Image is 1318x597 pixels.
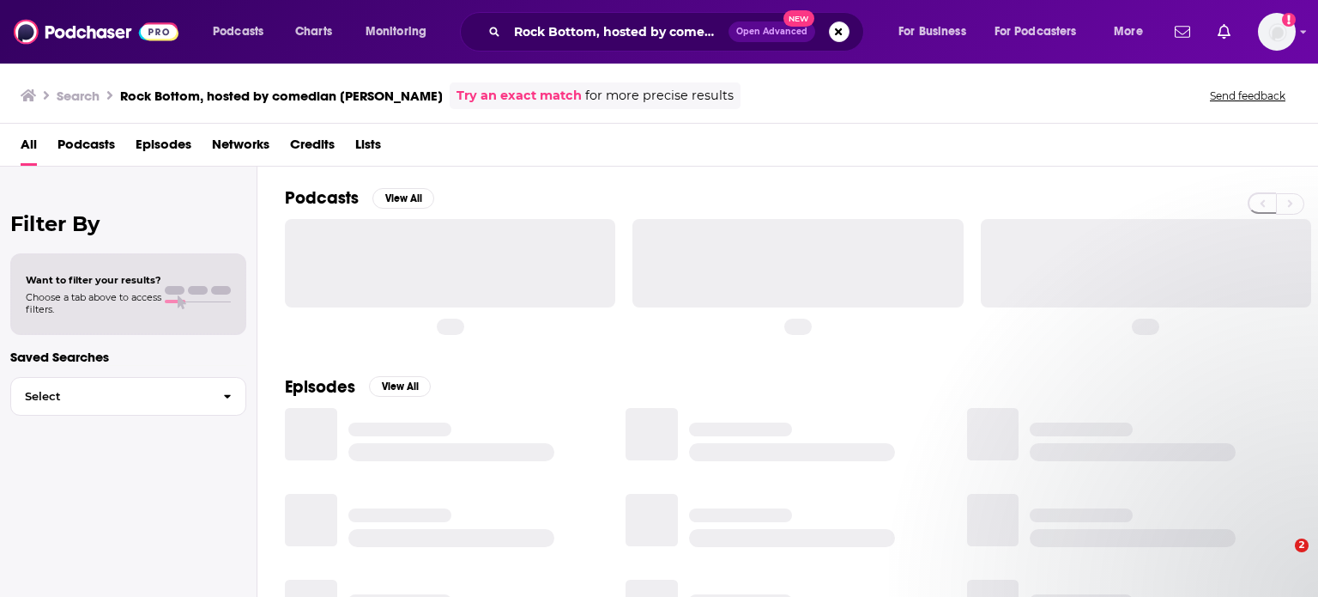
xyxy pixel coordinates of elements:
span: Logged in as smeizlik [1258,13,1296,51]
img: User Profile [1258,13,1296,51]
a: Show notifications dropdown [1211,17,1237,46]
button: Select [10,377,246,416]
button: View All [372,188,434,209]
a: Podcasts [57,131,115,166]
span: For Podcasters [995,20,1077,44]
button: open menu [886,18,988,46]
h3: Search [57,88,100,104]
a: EpisodesView All [285,376,431,398]
a: Try an exact match [456,86,582,106]
h2: Filter By [10,211,246,236]
img: Podchaser - Follow, Share and Rate Podcasts [14,15,178,48]
span: Open Advanced [736,27,807,36]
a: All [21,131,37,166]
span: 2 [1295,539,1309,552]
button: Open AdvancedNew [729,21,815,42]
button: Show profile menu [1258,13,1296,51]
h2: Podcasts [285,187,359,209]
iframe: Intercom live chat [1260,539,1301,580]
input: Search podcasts, credits, & more... [507,18,729,46]
span: New [783,10,814,27]
button: open menu [1102,18,1164,46]
h2: Episodes [285,376,355,398]
span: Want to filter your results? [26,274,161,286]
svg: Add a profile image [1282,13,1296,27]
span: Choose a tab above to access filters. [26,291,161,315]
span: For Business [898,20,966,44]
button: open menu [201,18,286,46]
span: Select [11,391,209,402]
a: Lists [355,131,381,166]
button: View All [369,376,431,397]
div: Search podcasts, credits, & more... [476,12,880,52]
a: Episodes [136,131,191,166]
a: Credits [290,131,335,166]
span: Monitoring [366,20,426,44]
button: open menu [983,18,1102,46]
button: Send feedback [1205,88,1291,103]
p: Saved Searches [10,349,246,365]
span: More [1114,20,1143,44]
h3: Rock Bottom, hosted by comedian [PERSON_NAME] [120,88,443,104]
a: Charts [284,18,342,46]
button: open menu [354,18,449,46]
span: for more precise results [585,86,734,106]
a: Show notifications dropdown [1168,17,1197,46]
a: Networks [212,131,269,166]
span: Podcasts [213,20,263,44]
a: PodcastsView All [285,187,434,209]
span: Charts [295,20,332,44]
